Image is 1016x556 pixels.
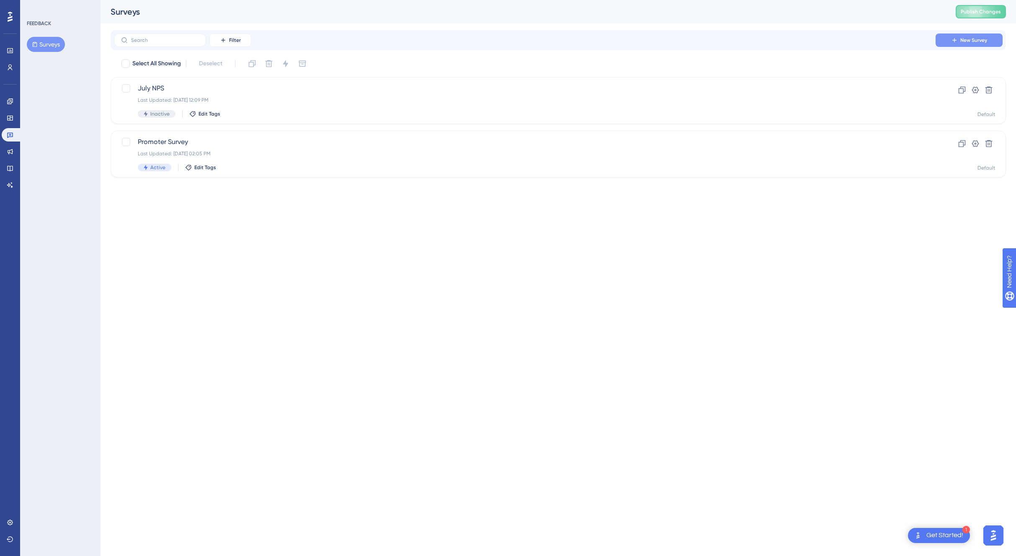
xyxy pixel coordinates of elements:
[138,137,912,147] span: Promoter Survey
[20,2,52,12] span: Need Help?
[27,37,65,52] button: Surveys
[132,59,181,69] span: Select All Showing
[185,164,216,171] button: Edit Tags
[936,33,1003,47] button: New Survey
[131,37,199,43] input: Search
[913,530,923,541] img: launcher-image-alternative-text
[981,523,1006,548] iframe: UserGuiding AI Assistant Launcher
[189,111,220,117] button: Edit Tags
[150,111,170,117] span: Inactive
[977,165,995,171] div: Default
[111,6,935,18] div: Surveys
[191,56,230,71] button: Deselect
[908,528,970,543] div: Open Get Started! checklist, remaining modules: 1
[960,37,987,44] span: New Survey
[926,531,963,540] div: Get Started!
[199,59,222,69] span: Deselect
[138,83,912,93] span: July NPS
[229,37,241,44] span: Filter
[977,111,995,118] div: Default
[150,164,165,171] span: Active
[956,5,1006,18] button: Publish Changes
[194,164,216,171] span: Edit Tags
[199,111,220,117] span: Edit Tags
[961,8,1001,15] span: Publish Changes
[138,150,912,157] div: Last Updated: [DATE] 02:05 PM
[962,526,970,533] div: 1
[27,20,51,27] div: FEEDBACK
[138,97,912,103] div: Last Updated: [DATE] 12:09 PM
[209,33,251,47] button: Filter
